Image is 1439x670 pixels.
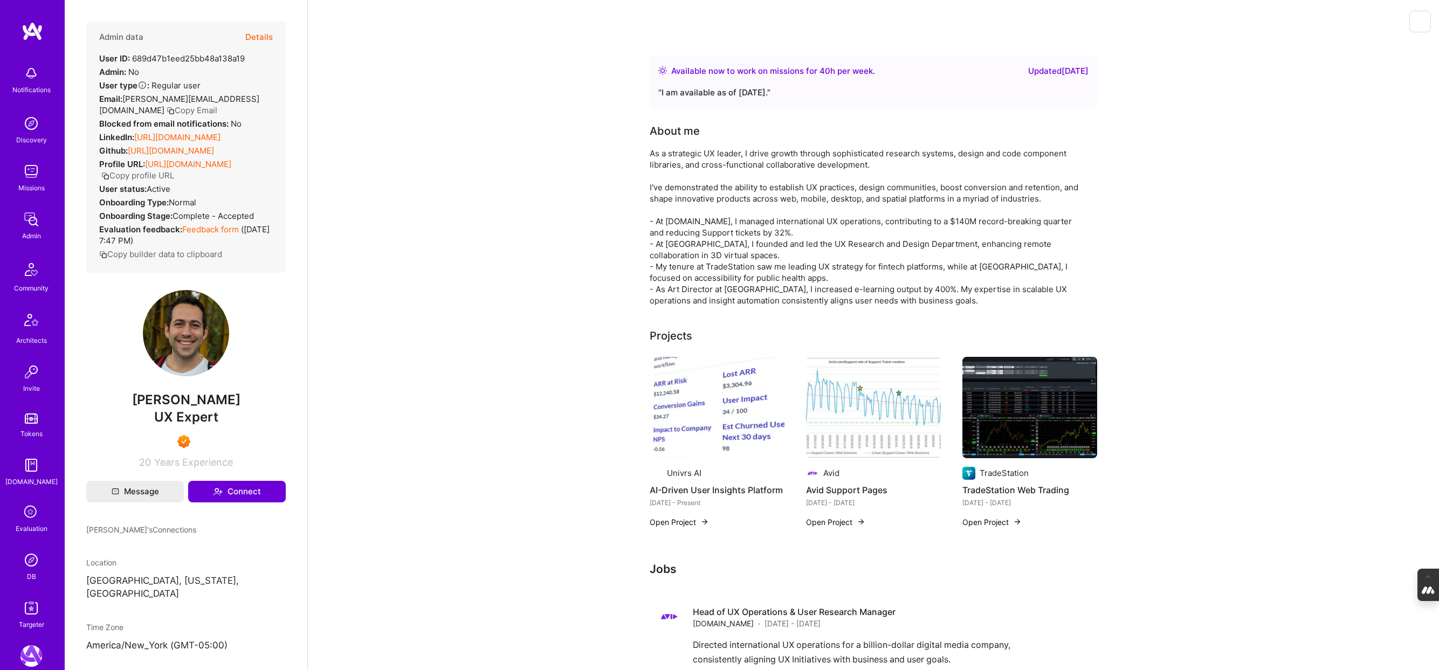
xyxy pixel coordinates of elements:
[650,516,709,528] button: Open Project
[143,290,229,376] img: User Avatar
[86,557,286,568] div: Location
[5,476,58,487] div: [DOMAIN_NAME]
[86,481,184,502] button: Message
[18,257,44,282] img: Community
[667,467,701,479] div: Univrs AI
[823,467,839,479] div: Avid
[658,86,1089,99] div: “ I am available as of [DATE]. ”
[20,454,42,476] img: guide book
[182,224,239,234] a: Feedback form
[1013,517,1022,526] img: arrow-right
[188,481,286,502] button: Connect
[758,618,760,629] span: ·
[700,517,709,526] img: arrow-right
[99,146,128,156] strong: Github:
[20,428,43,439] div: Tokens
[20,161,42,182] img: teamwork
[12,84,51,95] div: Notifications
[765,618,821,629] span: [DATE] - [DATE]
[99,80,201,91] div: Regular user
[147,184,170,194] span: Active
[99,118,242,129] div: No
[18,182,45,194] div: Missions
[20,549,42,571] img: Admin Search
[20,63,42,84] img: bell
[99,53,245,64] div: 689d47b1eed25bb48a138a19
[99,119,231,129] strong: Blocked from email notifications:
[962,497,1097,508] div: [DATE] - [DATE]
[650,467,663,480] img: Company logo
[22,230,41,241] div: Admin
[99,80,149,91] strong: User type :
[99,66,139,78] div: No
[20,209,42,230] img: admin teamwork
[112,488,119,495] i: icon Mail
[650,357,784,458] img: AI-Driven User Insights Platform
[99,53,130,64] strong: User ID:
[962,467,975,480] img: Company logo
[99,94,122,104] strong: Email:
[16,134,47,146] div: Discovery
[962,357,1097,458] img: TradeStation Web Trading
[99,224,273,246] div: ( [DATE] 7:47 PM )
[25,413,38,424] img: tokens
[650,483,784,497] h4: AI-Driven User Insights Platform
[1028,65,1089,78] div: Updated [DATE]
[173,211,254,221] span: Complete - Accepted
[20,113,42,134] img: discovery
[99,251,107,259] i: icon Copy
[167,107,175,115] i: icon Copy
[21,502,42,523] i: icon SelectionTeam
[693,606,896,618] h4: Head of UX Operations & User Research Manager
[167,105,217,116] button: Copy Email
[86,392,286,408] span: [PERSON_NAME]
[213,487,223,496] i: icon Connect
[658,606,680,627] img: Company logo
[650,123,700,139] div: About me
[86,623,123,632] span: Time Zone
[177,435,190,448] img: Exceptional A.Teamer
[86,639,286,652] p: America/New_York (GMT-05:00 )
[99,67,126,77] strong: Admin:
[99,32,143,42] h4: Admin data
[20,645,42,667] img: A.Team: Leading A.Team's Marketing & DemandGen
[139,457,151,468] span: 20
[806,483,941,497] h4: Avid Support Pages
[693,618,754,629] span: [DOMAIN_NAME]
[806,467,819,480] img: Company logo
[962,516,1022,528] button: Open Project
[650,328,692,344] div: Projects
[23,383,40,394] div: Invite
[86,524,196,535] span: [PERSON_NAME]'s Connections
[128,146,214,156] a: [URL][DOMAIN_NAME]
[145,159,231,169] a: [URL][DOMAIN_NAME]
[820,66,830,76] span: 40
[806,497,941,508] div: [DATE] - [DATE]
[245,22,273,53] button: Details
[86,575,286,600] p: [GEOGRAPHIC_DATA], [US_STATE], [GEOGRAPHIC_DATA]
[980,467,1029,479] div: TradeStation
[16,335,47,346] div: Architects
[137,80,147,90] i: Help
[27,571,36,582] div: DB
[650,562,1097,576] h3: Jobs
[650,497,784,508] div: [DATE] - Present
[14,282,49,294] div: Community
[154,457,233,468] span: Years Experience
[99,224,182,234] strong: Evaluation feedback:
[857,517,865,526] img: arrow-right
[101,172,109,180] i: icon Copy
[671,65,875,78] div: Available now to work on missions for h per week .
[99,94,259,115] span: [PERSON_NAME][EMAIL_ADDRESS][DOMAIN_NAME]
[20,361,42,383] img: Invite
[19,619,44,630] div: Targeter
[16,523,47,534] div: Evaluation
[169,197,196,208] span: normal
[806,516,865,528] button: Open Project
[99,132,134,142] strong: LinkedIn:
[658,66,667,75] img: Availability
[101,170,174,181] button: Copy profile URL
[99,248,222,260] button: Copy builder data to clipboard
[99,197,169,208] strong: Onboarding Type:
[99,184,147,194] strong: User status:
